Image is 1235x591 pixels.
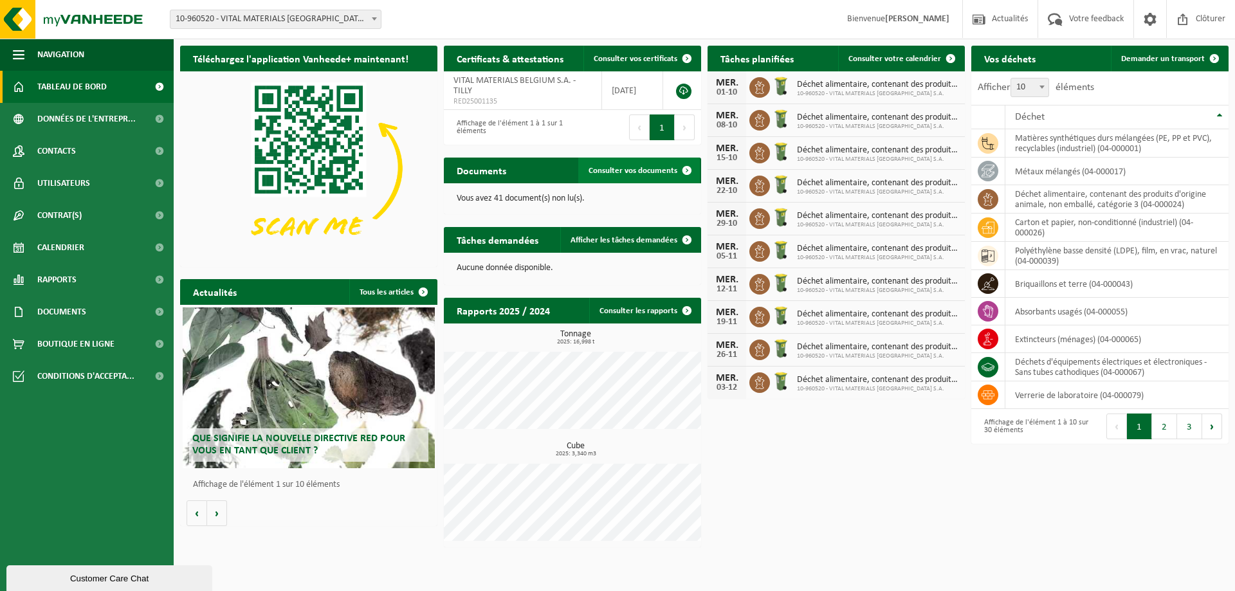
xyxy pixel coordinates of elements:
span: Navigation [37,39,84,71]
div: MER. [714,242,740,252]
a: Consulter vos documents [578,158,700,183]
div: MER. [714,111,740,121]
button: Volgende [207,500,227,526]
span: 10-960520 - VITAL MATERIALS [GEOGRAPHIC_DATA] S.A. [797,254,958,262]
div: 29-10 [714,219,740,228]
img: WB-0140-HPE-GN-50 [770,305,792,327]
a: Tous les articles [349,279,436,305]
p: Vous avez 41 document(s) non lu(s). [457,194,688,203]
td: polyéthylène basse densité (LDPE), film, en vrac, naturel (04-000039) [1005,242,1229,270]
span: 10-960520 - VITAL MATERIALS [GEOGRAPHIC_DATA] S.A. [797,320,958,327]
div: MER. [714,275,740,285]
td: [DATE] [602,71,663,110]
img: WB-0140-HPE-GN-50 [770,370,792,392]
a: Consulter les rapports [589,298,700,323]
iframe: chat widget [6,563,215,591]
span: Déchet alimentaire, contenant des produits d'origine animale, non emballé, catég... [797,309,958,320]
span: Boutique en ligne [37,328,114,360]
img: Download de VHEPlus App [180,71,437,264]
button: Next [1202,414,1222,439]
button: 3 [1177,414,1202,439]
td: verrerie de laboratoire (04-000079) [1005,381,1229,409]
div: Affichage de l'élément 1 à 1 sur 1 éléments [450,113,566,141]
a: Afficher les tâches demandées [560,227,700,253]
td: métaux mélangés (04-000017) [1005,158,1229,185]
span: VITAL MATERIALS BELGIUM S.A. - TILLY [453,76,576,96]
span: Déchet alimentaire, contenant des produits d'origine animale, non emballé, catég... [797,145,958,156]
h3: Cube [450,442,701,457]
div: Affichage de l'élément 1 à 10 sur 30 éléments [978,412,1093,441]
td: carton et papier, non-conditionné (industriel) (04-000026) [1005,214,1229,242]
span: 2025: 3,340 m3 [450,451,701,457]
div: MER. [714,176,740,186]
h2: Documents [444,158,519,183]
h2: Téléchargez l'application Vanheede+ maintenant! [180,46,421,71]
span: 10-960520 - VITAL MATERIALS [GEOGRAPHIC_DATA] S.A. [797,188,958,196]
span: 10-960520 - VITAL MATERIALS [GEOGRAPHIC_DATA] S.A. [797,385,958,393]
span: 10-960520 - VITAL MATERIALS [GEOGRAPHIC_DATA] S.A. [797,123,958,131]
td: absorbants usagés (04-000055) [1005,298,1229,325]
span: Tableau de bord [37,71,107,103]
span: Que signifie la nouvelle directive RED pour vous en tant que client ? [192,433,405,456]
span: 10-960520 - VITAL MATERIALS [GEOGRAPHIC_DATA] S.A. [797,221,958,229]
span: 10-960520 - VITAL MATERIALS [GEOGRAPHIC_DATA] S.A. [797,287,958,295]
a: Demander un transport [1111,46,1227,71]
button: 1 [650,114,675,140]
img: WB-0140-HPE-GN-50 [770,206,792,228]
span: Calendrier [37,232,84,264]
button: Next [675,114,695,140]
div: MER. [714,307,740,318]
h2: Rapports 2025 / 2024 [444,298,563,323]
a: Que signifie la nouvelle directive RED pour vous en tant que client ? [183,307,435,468]
td: extincteurs (ménages) (04-000065) [1005,325,1229,353]
button: 1 [1127,414,1152,439]
button: Vorige [187,500,207,526]
span: Déchet alimentaire, contenant des produits d'origine animale, non emballé, catég... [797,178,958,188]
span: 10-960520 - VITAL MATERIALS [GEOGRAPHIC_DATA] S.A. [797,156,958,163]
button: 2 [1152,414,1177,439]
td: briquaillons et terre (04-000043) [1005,270,1229,298]
div: 05-11 [714,252,740,261]
button: Previous [629,114,650,140]
img: WB-0140-HPE-GN-50 [770,141,792,163]
strong: [PERSON_NAME] [885,14,949,24]
td: matières synthétiques durs mélangées (PE, PP et PVC), recyclables (industriel) (04-000001) [1005,129,1229,158]
div: 22-10 [714,186,740,195]
h2: Vos déchets [971,46,1048,71]
h2: Actualités [180,279,250,304]
td: déchets d'équipements électriques et électroniques - Sans tubes cathodiques (04-000067) [1005,353,1229,381]
span: Déchet alimentaire, contenant des produits d'origine animale, non emballé, catég... [797,342,958,352]
div: 08-10 [714,121,740,130]
span: Contrat(s) [37,199,82,232]
img: WB-0140-HPE-GN-50 [770,272,792,294]
span: Afficher les tâches demandées [571,236,677,244]
span: Déchet alimentaire, contenant des produits d'origine animale, non emballé, catég... [797,113,958,123]
span: 10-960520 - VITAL MATERIALS BELGIUM S.A. - TILLY [170,10,381,28]
div: 03-12 [714,383,740,392]
span: Déchet alimentaire, contenant des produits d'origine animale, non emballé, catég... [797,80,958,90]
p: Aucune donnée disponible. [457,264,688,273]
div: MER. [714,78,740,88]
div: 26-11 [714,350,740,359]
span: Consulter vos certificats [594,55,677,63]
div: 12-11 [714,285,740,294]
div: MER. [714,373,740,383]
span: Utilisateurs [37,167,90,199]
span: Contacts [37,135,76,167]
div: 01-10 [714,88,740,97]
span: Déchet alimentaire, contenant des produits d'origine animale, non emballé, catég... [797,244,958,254]
span: 2025: 16,998 t [450,339,701,345]
p: Affichage de l'élément 1 sur 10 éléments [193,480,431,489]
img: WB-0140-HPE-GN-50 [770,75,792,97]
label: Afficher éléments [978,82,1094,93]
span: Consulter votre calendrier [848,55,941,63]
span: Déchet alimentaire, contenant des produits d'origine animale, non emballé, catég... [797,211,958,221]
span: Déchet alimentaire, contenant des produits d'origine animale, non emballé, catég... [797,375,958,385]
div: MER. [714,209,740,219]
a: Consulter vos certificats [583,46,700,71]
span: Consulter vos documents [589,167,677,175]
span: 10-960520 - VITAL MATERIALS [GEOGRAPHIC_DATA] S.A. [797,352,958,360]
span: Déchet [1015,112,1045,122]
h2: Tâches demandées [444,227,551,252]
span: Documents [37,296,86,328]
